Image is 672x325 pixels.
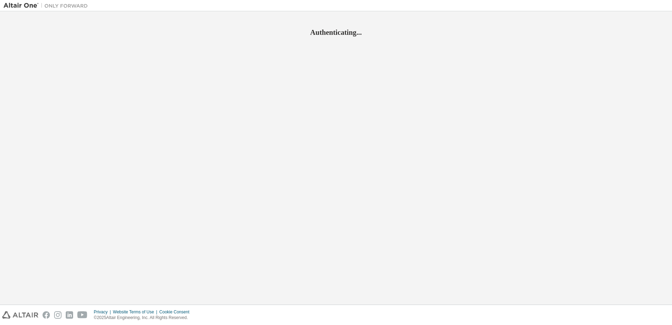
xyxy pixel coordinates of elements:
img: youtube.svg [77,311,88,319]
img: linkedin.svg [66,311,73,319]
img: instagram.svg [54,311,62,319]
h2: Authenticating... [4,28,668,37]
img: altair_logo.svg [2,311,38,319]
div: Cookie Consent [159,309,193,315]
img: Altair One [4,2,91,9]
div: Privacy [94,309,113,315]
p: © 2025 Altair Engineering, Inc. All Rights Reserved. [94,315,194,321]
div: Website Terms of Use [113,309,159,315]
img: facebook.svg [43,311,50,319]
